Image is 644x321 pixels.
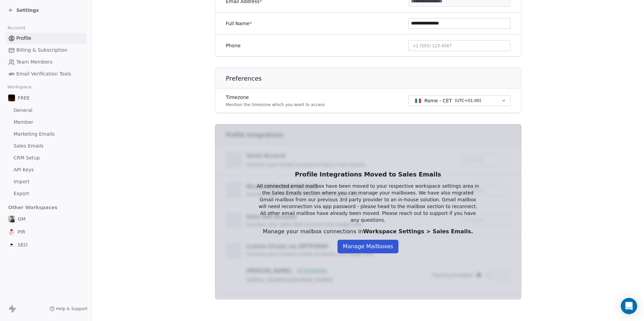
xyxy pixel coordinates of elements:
[14,119,33,126] span: Member
[14,131,54,138] span: Marketing Emails
[8,241,15,248] img: Icona%20StudioSEO_160x160.jpg
[49,306,88,311] a: Help & Support
[621,298,637,314] div: Open Intercom Messenger
[5,33,86,44] a: Profile
[14,190,29,197] span: Export
[16,7,39,14] span: Settings
[18,95,30,101] span: FREE
[56,306,88,311] span: Help & Support
[4,23,28,33] span: Account
[226,94,325,101] label: Timezone
[14,142,44,150] span: Sales Emails
[14,178,29,185] span: Import
[8,229,15,235] img: logo%20piramis%20vodafone.jpg
[5,140,86,152] a: Sales Emails
[16,35,31,42] span: Profile
[455,98,481,104] span: ( UTC+01:00 )
[5,176,86,187] a: Import
[18,216,26,222] span: GM
[4,82,34,92] span: Workspace
[5,68,86,80] a: Email Verification Tools
[5,105,86,116] a: General
[408,95,511,106] button: Rome - CET(UTC+01:00)
[18,241,28,248] span: SEO
[8,7,39,14] a: Settings
[424,97,452,104] span: Rome - CET
[16,70,71,78] span: Email Verification Tools
[14,166,34,173] span: API Keys
[337,240,399,253] button: Manage Mailboxes
[363,228,473,235] span: Workspace Settings > Sales Emails.
[226,102,325,107] p: Mention the timezone which you want to access
[16,47,67,54] span: Billing & Subscription
[18,229,25,235] span: PIR
[5,202,60,213] span: Other Workspaces
[5,129,86,140] a: Marketing Emails
[8,95,15,101] img: gradiend-bg-dark_compress.jpg
[5,152,86,164] a: CRM Setup
[14,107,32,114] span: General
[226,42,240,49] label: Phone
[256,183,480,223] p: All connected email mailbox have been moved to your respective workspace settings area in the Sal...
[256,170,480,179] h1: Profile Integrations Moved to Sales Emails
[226,20,252,27] label: Full Name
[16,58,52,66] span: Team Members
[5,164,86,175] a: API Keys
[5,56,86,68] a: Team Members
[408,40,511,51] button: +1 (555) 123-4567
[226,74,522,83] h1: Preferences
[14,154,40,162] span: CRM Setup
[256,227,480,236] div: Manage your mailbox connections in
[412,44,452,48] span: +1 (555) 123-4567
[8,216,15,222] img: consulente_stile_cartoon.jpg
[5,45,86,56] a: Billing & Subscription
[5,117,86,128] a: Member
[5,188,86,199] a: Export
